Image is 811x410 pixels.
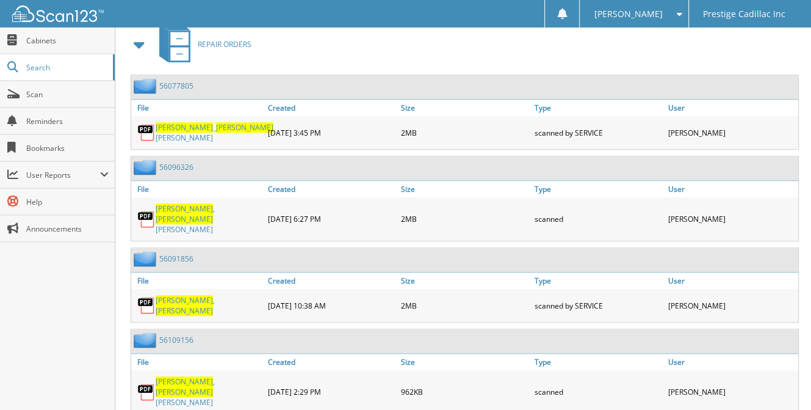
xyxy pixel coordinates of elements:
span: Announcements [26,224,109,234]
a: [PERSON_NAME],[PERSON_NAME][PERSON_NAME] [156,376,262,408]
a: 56096326 [159,162,193,172]
a: Size [398,181,532,197]
img: PDF.png [137,210,156,229]
div: 2MB [398,200,532,238]
img: PDF.png [137,296,156,315]
span: Prestige Cadillac Inc [703,10,785,18]
img: folder2.png [134,159,159,175]
div: [PERSON_NAME] [665,119,798,146]
span: [PERSON_NAME] [156,376,213,387]
iframe: Chat Widget [750,351,811,410]
span: User Reports [26,170,100,180]
div: [DATE] 10:38 AM [265,292,398,319]
a: [PERSON_NAME]_[PERSON_NAME][PERSON_NAME] [156,122,273,143]
a: [PERSON_NAME],[PERSON_NAME] [156,295,262,316]
img: PDF.png [137,123,156,142]
span: Help [26,197,109,207]
span: [PERSON_NAME] [156,203,213,214]
a: Type [532,273,665,289]
span: [PERSON_NAME] [156,306,213,316]
img: folder2.png [134,78,159,93]
img: PDF.png [137,383,156,401]
div: scanned by SERVICE [532,292,665,319]
span: Cabinets [26,35,109,46]
span: Reminders [26,116,109,126]
img: folder2.png [134,332,159,348]
a: Created [265,181,398,197]
a: File [131,354,265,370]
a: File [131,181,265,197]
a: Size [398,273,532,289]
img: scan123-logo-white.svg [12,5,104,22]
a: 56091856 [159,254,193,264]
a: 56077805 [159,81,193,91]
a: Type [532,181,665,197]
a: Size [398,354,532,370]
span: [PERSON_NAME] [594,10,663,18]
span: Bookmarks [26,143,109,153]
span: [PERSON_NAME] [156,387,213,397]
div: 2MB [398,119,532,146]
div: 2MB [398,292,532,319]
a: Created [265,100,398,116]
span: [PERSON_NAME] [156,295,213,306]
span: [PERSON_NAME] [156,214,213,224]
div: [DATE] 6:27 PM [265,200,398,238]
a: [PERSON_NAME],[PERSON_NAME][PERSON_NAME] [156,203,262,235]
a: REPAIR ORDERS [152,20,251,68]
a: Type [532,100,665,116]
a: Created [265,273,398,289]
span: [PERSON_NAME] [216,122,273,133]
a: Type [532,354,665,370]
div: [PERSON_NAME] [665,292,798,319]
span: REPAIR ORDERS [198,39,251,49]
a: User [665,354,798,370]
span: Scan [26,89,109,100]
a: File [131,100,265,116]
a: User [665,100,798,116]
img: folder2.png [134,251,159,266]
a: 56109156 [159,335,193,345]
div: scanned [532,200,665,238]
span: Search [26,62,107,73]
a: User [665,181,798,197]
div: [PERSON_NAME] [665,200,798,238]
a: Created [265,354,398,370]
div: [DATE] 3:45 PM [265,119,398,146]
a: File [131,273,265,289]
a: User [665,273,798,289]
span: [PERSON_NAME] [156,122,213,133]
div: scanned by SERVICE [532,119,665,146]
a: Size [398,100,532,116]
